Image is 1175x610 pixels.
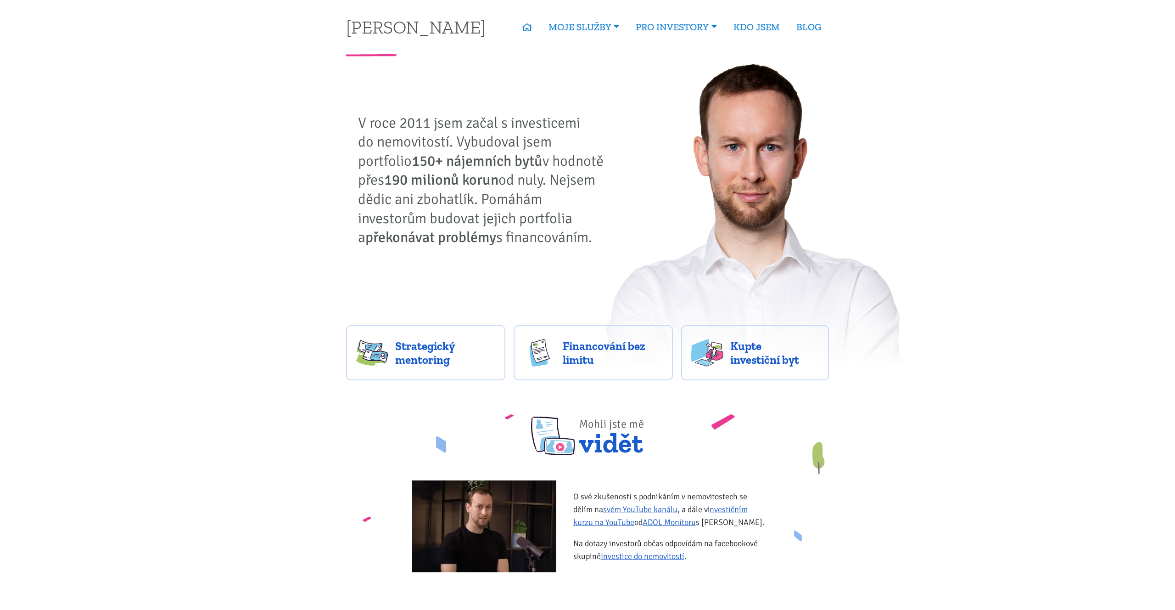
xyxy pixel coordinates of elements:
a: svém YouTube kanálu [603,504,677,514]
p: Na dotazy investorů občas odpovídám na facebookové skupině . [573,537,767,563]
p: O své zkušenosti s podnikáním v nemovitostech se dělím na , a dále v od s [PERSON_NAME]. [573,490,767,529]
a: Strategický mentoring [346,325,505,380]
strong: 190 milionů korun [384,171,498,189]
img: flats [691,339,723,367]
p: V roce 2011 jsem začal s investicemi do nemovitostí. Vybudoval jsem portfolio v hodnotě přes od n... [358,113,610,247]
a: MOJE SLUŽBY [540,17,627,38]
span: vidět [579,406,644,455]
span: Strategický mentoring [395,339,495,367]
a: Investice do nemovitostí [601,551,684,561]
img: strategy [356,339,388,367]
span: Kupte investiční byt [730,339,819,367]
a: BLOG [788,17,829,38]
a: Kupte investiční byt [681,325,829,380]
strong: 150+ nájemních bytů [412,152,543,170]
a: ADOL Monitoru [643,517,696,527]
a: KDO JSEM [725,17,788,38]
a: PRO INVESTORY [627,17,725,38]
a: Financování bez limitu [514,325,673,380]
img: finance [524,339,556,367]
strong: překonávat problémy [365,228,496,246]
span: Financování bez limitu [563,339,663,367]
span: Mohli jste mě [579,417,644,431]
a: [PERSON_NAME] [346,18,486,36]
